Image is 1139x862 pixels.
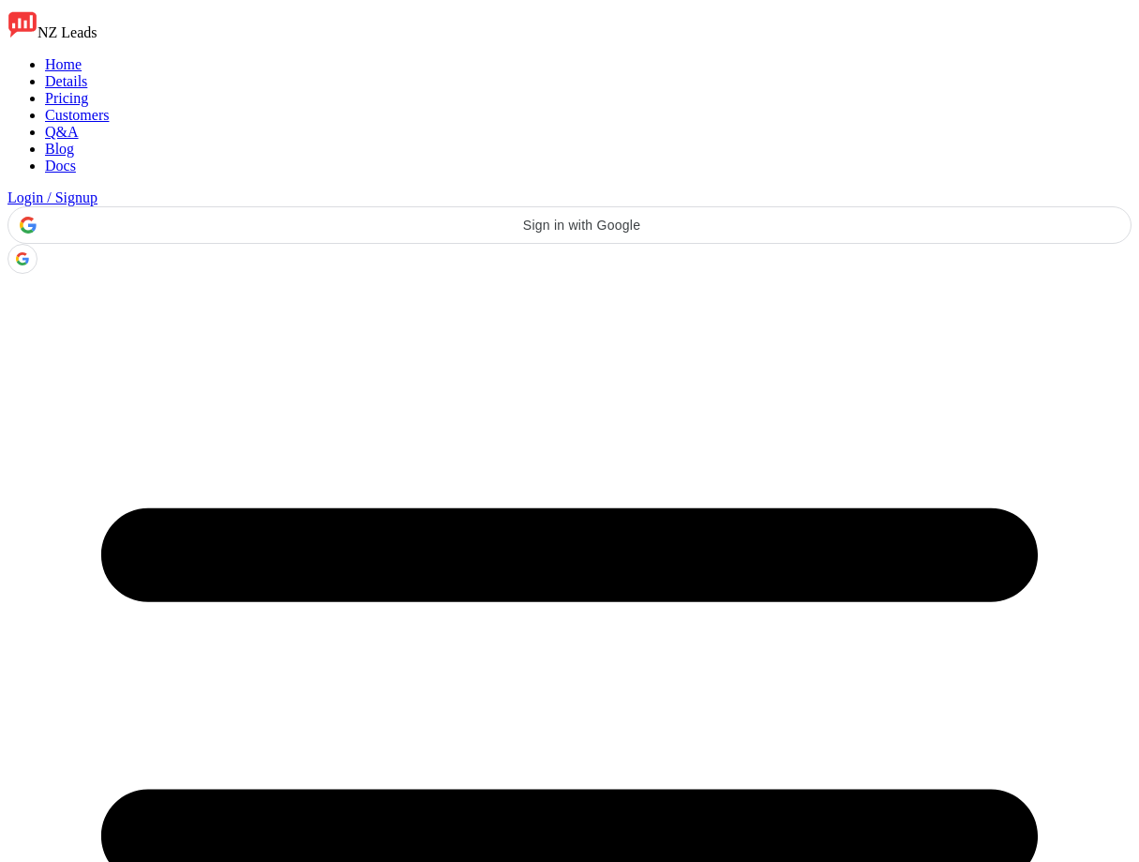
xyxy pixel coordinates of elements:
[45,158,76,174] a: Docs
[45,107,109,123] a: Customers
[37,24,97,40] span: NZ Leads
[44,218,1119,233] span: Sign in with Google
[45,73,87,89] a: Details
[45,141,74,157] a: Blog
[45,124,79,140] a: Q&A
[45,90,88,106] a: Pricing
[7,206,1132,244] div: Sign in with Google
[7,8,37,38] img: NZ Leads logo
[45,56,82,72] a: Home
[7,189,97,205] a: Login / Signup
